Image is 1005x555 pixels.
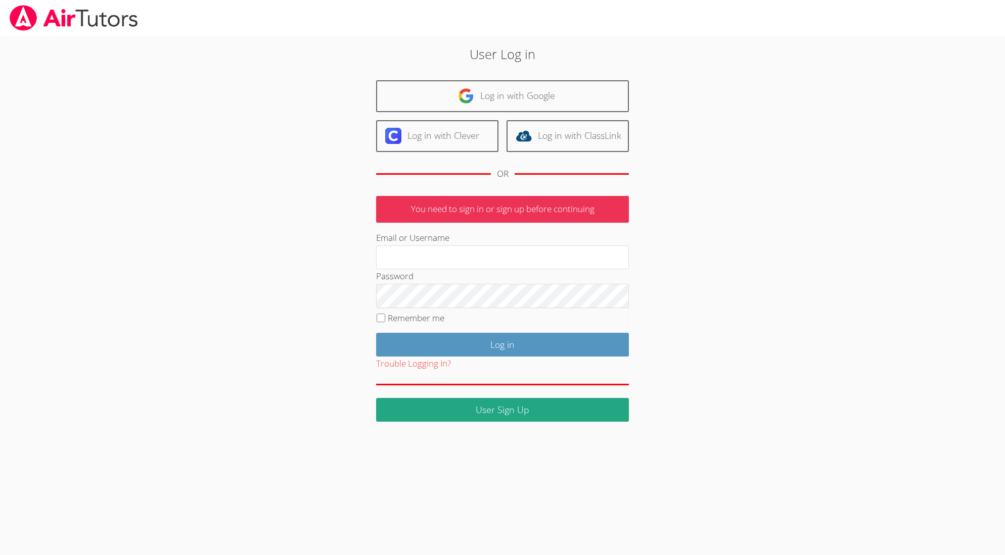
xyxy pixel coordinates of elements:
a: Log in with ClassLink [507,120,629,152]
h2: User Log in [231,44,774,64]
img: clever-logo-6eab21bc6e7a338710f1a6ff85c0baf02591cd810cc4098c63d3a4b26e2feb20.svg [385,128,401,144]
a: Log in with Google [376,80,629,112]
button: Trouble Logging In? [376,357,451,371]
img: classlink-logo-d6bb404cc1216ec64c9a2012d9dc4662098be43eaf13dc465df04b49fa7ab582.svg [516,128,532,144]
label: Email or Username [376,232,449,243]
label: Remember me [388,312,444,324]
div: OR [497,167,509,181]
label: Password [376,270,414,282]
input: Log in [376,333,629,357]
a: Log in with Clever [376,120,498,152]
img: google-logo-50288ca7cdecda66e5e0955fdab243c47b7ad437acaf1139b6f446037453330a.svg [458,88,474,104]
a: User Sign Up [376,398,629,422]
img: airtutors_banner-c4298cdbf04f3fff15de1276eac7730deb9818008684d7c2e4769d2f7ddbe033.png [9,5,139,31]
p: You need to sign in or sign up before continuing [376,196,629,223]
